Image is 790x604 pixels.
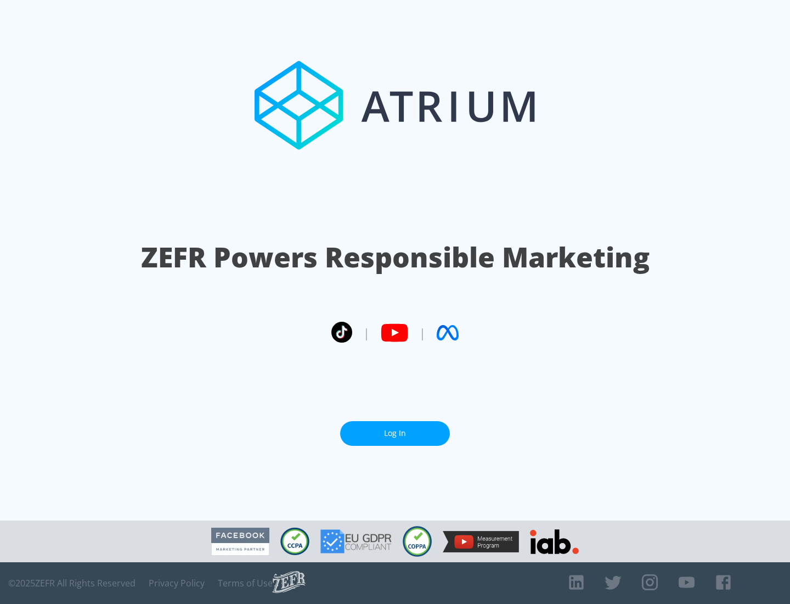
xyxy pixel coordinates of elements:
span: © 2025 ZEFR All Rights Reserved [8,578,136,589]
h1: ZEFR Powers Responsible Marketing [141,238,650,276]
img: YouTube Measurement Program [443,531,519,552]
a: Terms of Use [218,578,273,589]
a: Log In [340,421,450,446]
img: CCPA Compliant [280,528,309,555]
img: Facebook Marketing Partner [211,528,269,556]
span: | [419,325,426,341]
img: COPPA Compliant [403,526,432,557]
img: IAB [530,529,579,554]
span: | [363,325,370,341]
img: GDPR Compliant [320,529,392,553]
a: Privacy Policy [149,578,205,589]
